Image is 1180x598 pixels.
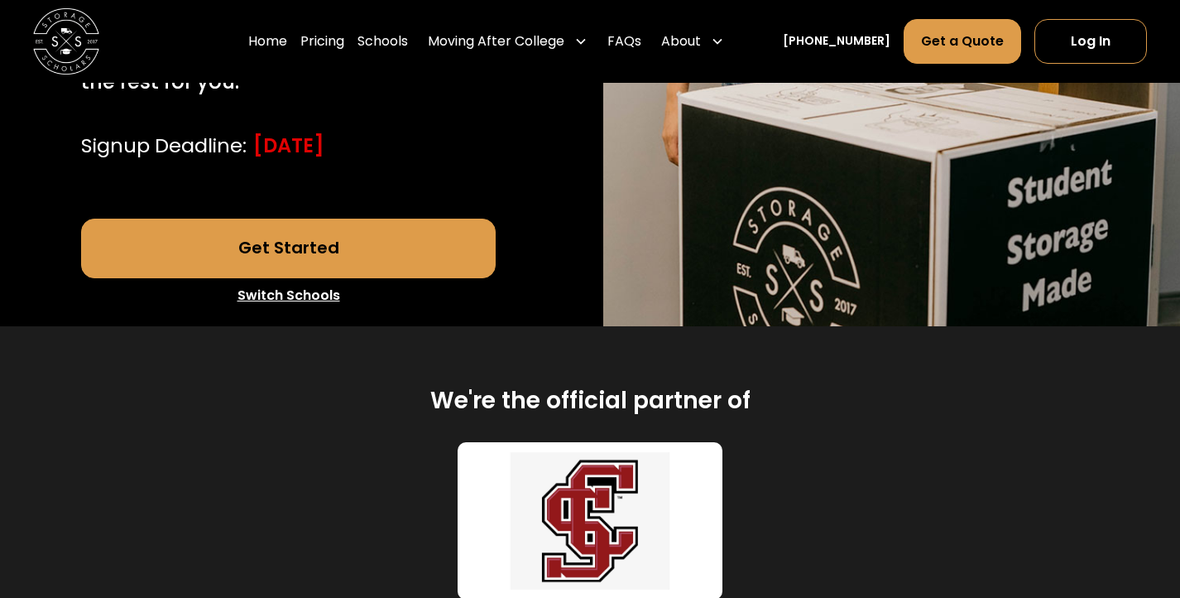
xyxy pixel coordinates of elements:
a: Pricing [300,18,344,65]
div: Signup Deadline: [81,131,247,161]
a: Switch Schools [81,278,496,313]
a: Home [248,18,287,65]
div: Moving After College [421,18,594,65]
a: Log In [1034,19,1147,64]
div: About [661,31,701,51]
div: Moving After College [428,31,564,51]
a: Get a Quote [904,19,1021,64]
h2: We're the official partner of [430,386,751,416]
img: Storage Scholars main logo [33,8,99,75]
a: Get Started [81,219,496,278]
div: [DATE] [253,131,324,161]
a: Schools [357,18,408,65]
a: [PHONE_NUMBER] [783,32,890,50]
a: FAQs [607,18,641,65]
div: About [655,18,731,65]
